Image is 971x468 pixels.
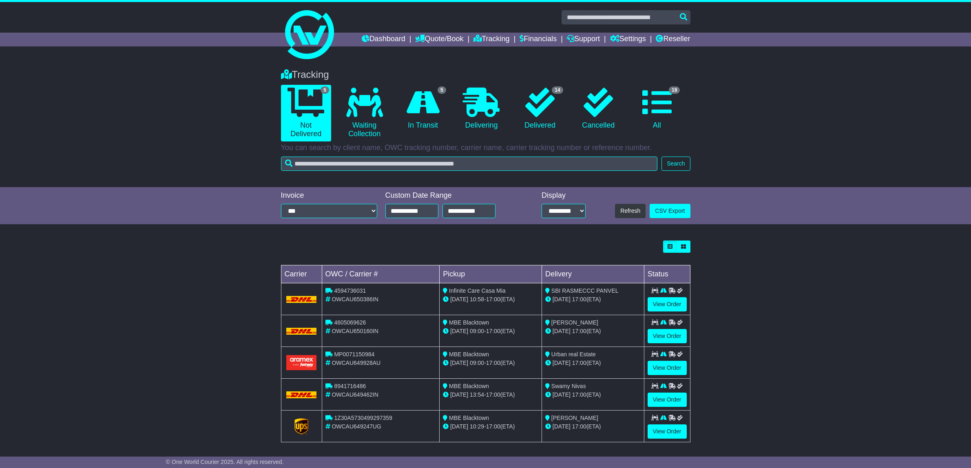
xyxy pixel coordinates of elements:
[573,85,624,133] a: Cancelled
[286,296,317,302] img: DHL.png
[615,204,646,218] button: Refresh
[567,33,600,46] a: Support
[281,191,377,200] div: Invoice
[648,329,687,343] a: View Order
[449,319,489,326] span: MBE Blacktown
[470,391,484,398] span: 13:54
[470,423,484,430] span: 10:29
[281,85,331,141] a: 5 Not Delivered
[166,459,284,465] span: © One World Courier 2025. All rights reserved.
[362,33,405,46] a: Dashboard
[450,423,468,430] span: [DATE]
[385,191,516,200] div: Custom Date Range
[632,85,682,133] a: 19 All
[553,328,571,334] span: [DATE]
[648,424,687,439] a: View Order
[449,415,489,421] span: MBE Blacktown
[286,355,317,370] img: Aramex.png
[443,295,538,304] div: - (ETA)
[552,86,563,94] span: 14
[661,157,690,171] button: Search
[486,391,500,398] span: 17:00
[545,359,641,367] div: (ETA)
[449,287,506,294] span: Infinite Care Casa Mia
[334,383,366,389] span: 8941716486
[650,204,690,218] a: CSV Export
[334,351,374,358] span: MP0071150984
[450,360,468,366] span: [DATE]
[281,265,322,283] td: Carrier
[334,287,366,294] span: 4594736031
[322,265,440,283] td: OWC / Carrier #
[443,422,538,431] div: - (ETA)
[572,423,586,430] span: 17:00
[515,85,565,133] a: 14 Delivered
[572,360,586,366] span: 17:00
[551,287,619,294] span: SBI RASMECCC PANVEL
[334,319,366,326] span: 4605069626
[443,327,538,336] div: - (ETA)
[551,383,586,389] span: Swamy Nivas
[332,423,381,430] span: OWCAU649247UG
[610,33,646,46] a: Settings
[542,191,586,200] div: Display
[470,360,484,366] span: 09:00
[473,33,509,46] a: Tracking
[572,328,586,334] span: 17:00
[332,391,378,398] span: OWCAU649462IN
[551,415,598,421] span: [PERSON_NAME]
[277,69,695,81] div: Tracking
[281,143,690,152] p: You can search by client name, OWC tracking number, carrier name, carrier tracking number or refe...
[648,393,687,407] a: View Order
[669,86,680,94] span: 19
[332,360,380,366] span: OWCAU649928AU
[545,327,641,336] div: (ETA)
[456,85,507,133] a: Delivering
[542,265,644,283] td: Delivery
[551,351,596,358] span: Urban real Estate
[553,423,571,430] span: [DATE]
[486,328,500,334] span: 17:00
[648,297,687,311] a: View Order
[486,296,500,302] span: 17:00
[486,423,500,430] span: 17:00
[438,86,446,94] span: 5
[450,296,468,302] span: [DATE]
[520,33,557,46] a: Financials
[443,359,538,367] div: - (ETA)
[470,328,484,334] span: 09:00
[648,361,687,375] a: View Order
[644,265,690,283] td: Status
[486,360,500,366] span: 17:00
[551,319,598,326] span: [PERSON_NAME]
[553,360,571,366] span: [DATE]
[470,296,484,302] span: 10:58
[553,296,571,302] span: [DATE]
[339,85,389,141] a: Waiting Collection
[572,296,586,302] span: 17:00
[450,391,468,398] span: [DATE]
[572,391,586,398] span: 17:00
[332,296,378,302] span: OWCAU650386IN
[294,418,308,435] img: GetCarrierServiceLogo
[443,391,538,399] div: - (ETA)
[553,391,571,398] span: [DATE]
[656,33,690,46] a: Reseller
[449,383,489,389] span: MBE Blacktown
[398,85,448,133] a: 5 In Transit
[286,391,317,398] img: DHL.png
[415,33,463,46] a: Quote/Book
[332,328,378,334] span: OWCAU650160IN
[450,328,468,334] span: [DATE]
[321,86,329,94] span: 5
[334,415,392,421] span: 1Z30A5730499297359
[545,295,641,304] div: (ETA)
[449,351,489,358] span: MBE Blacktown
[545,391,641,399] div: (ETA)
[545,422,641,431] div: (ETA)
[440,265,542,283] td: Pickup
[286,328,317,334] img: DHL.png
